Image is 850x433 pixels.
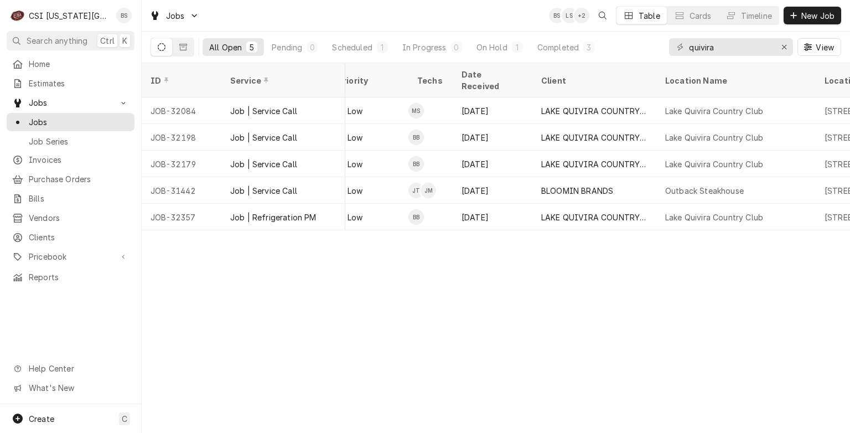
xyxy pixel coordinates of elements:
span: Invoices [29,154,129,166]
div: Lake Quivira Country Club [665,105,763,117]
div: 3 [585,42,592,53]
div: 5 [248,42,255,53]
div: BS [116,8,132,23]
span: Home [29,58,129,70]
input: Keyword search [689,38,772,56]
div: ID [151,75,210,86]
div: JOB-32357 [142,204,221,230]
div: JM [421,183,436,198]
div: Brian Breazier's Avatar [408,130,424,145]
div: 0 [453,42,460,53]
div: 1 [379,42,386,53]
div: [DATE] [453,204,532,230]
div: [DATE] [453,124,532,151]
div: Lindy Springer's Avatar [562,8,577,23]
span: Low [348,185,362,197]
div: JOB-32198 [142,124,221,151]
div: Job | Refrigeration PM [230,212,317,223]
span: Low [348,105,362,117]
div: All Open [209,42,242,53]
div: Completed [537,42,579,53]
div: Job | Service Call [230,105,297,117]
div: LAKE QUIVIRA COUNTRY CLUB [541,105,647,117]
div: Job | Service Call [230,185,297,197]
div: Job | Service Call [230,132,297,143]
div: C [10,8,25,23]
div: [DATE] [453,177,532,204]
span: Jobs [166,10,185,22]
span: Job Series [29,136,129,147]
span: Jobs [29,116,129,128]
span: Create [29,414,54,424]
div: Lake Quivira Country Club [665,132,763,143]
div: Date Received [462,69,521,92]
div: Pending [272,42,302,53]
div: LAKE QUIVIRA COUNTRY CLUB [541,212,647,223]
span: Ctrl [100,35,115,47]
div: + 2 [574,8,589,23]
div: Jimmy Terrell's Avatar [408,183,424,198]
div: Brian Breazier's Avatar [408,156,424,172]
a: Go to Jobs [7,94,134,112]
div: Mike Schupp's Avatar [408,103,424,118]
span: C [122,413,127,425]
a: Home [7,55,134,73]
button: Open search [594,7,611,24]
div: Techs [417,75,444,86]
span: Reports [29,271,129,283]
a: Jobs [7,113,134,131]
span: Bills [29,193,129,204]
div: Cards [690,10,712,22]
div: 0 [309,42,315,53]
div: Outback Steakhouse [665,185,744,197]
button: Erase input [775,38,793,56]
span: Estimates [29,78,129,89]
div: BLOOMIN BRANDS [541,185,613,197]
a: Reports [7,268,134,286]
span: Low [348,158,362,170]
span: K [122,35,127,47]
div: CSI [US_STATE][GEOGRAPHIC_DATA] [29,10,110,22]
a: Go to Jobs [145,7,204,25]
div: Joshua Marshall's Avatar [421,183,436,198]
div: 1 [514,42,521,53]
div: JOB-31442 [142,177,221,204]
a: Vendors [7,209,134,227]
a: Clients [7,228,134,246]
div: Service [230,75,334,86]
a: Go to Pricebook [7,248,134,266]
span: Purchase Orders [29,173,129,185]
div: BB [408,130,424,145]
span: What's New [29,382,128,394]
span: Search anything [27,35,87,47]
div: BB [408,209,424,225]
div: [DATE] [453,97,532,124]
span: New Job [799,10,837,22]
span: Jobs [29,97,112,109]
div: Priority [338,75,397,86]
a: Estimates [7,74,134,92]
a: Invoices [7,151,134,169]
div: LAKE QUIVIRA COUNTRY CLUB [541,132,647,143]
div: JOB-32179 [142,151,221,177]
div: JT [408,183,424,198]
div: Brent Seaba's Avatar [549,8,564,23]
div: BS [549,8,564,23]
div: LS [562,8,577,23]
div: LAKE QUIVIRA COUNTRY CLUB [541,158,647,170]
div: BB [408,156,424,172]
div: Client [541,75,645,86]
div: Table [639,10,660,22]
span: Pricebook [29,251,112,262]
span: Clients [29,231,129,243]
div: Timeline [741,10,772,22]
span: View [813,42,836,53]
a: Bills [7,189,134,208]
div: Location Name [665,75,805,86]
div: On Hold [476,42,507,53]
a: Go to Help Center [7,359,134,378]
div: JOB-32084 [142,97,221,124]
div: Brent Seaba's Avatar [116,8,132,23]
a: Go to What's New [7,379,134,397]
button: New Job [784,7,841,24]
